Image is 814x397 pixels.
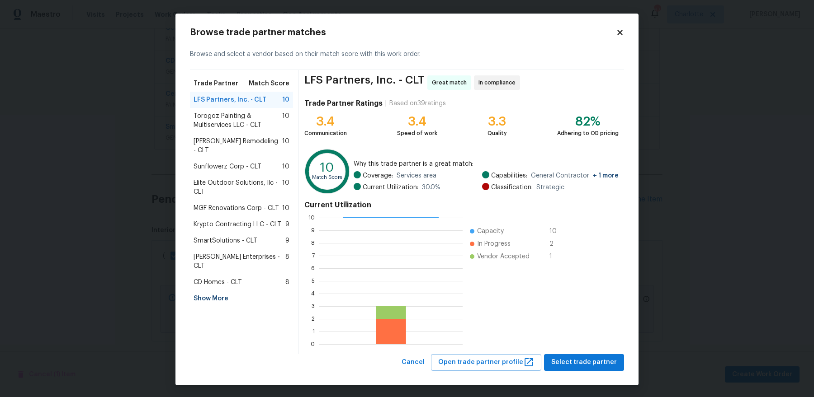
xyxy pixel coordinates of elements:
[477,239,511,248] span: In Progress
[282,137,289,155] span: 10
[194,112,282,130] span: Torogoz Painting & Multiservices LLC - CLT
[544,354,624,371] button: Select trade partner
[487,129,507,138] div: Quality
[549,252,564,261] span: 1
[304,99,383,108] h4: Trade Partner Ratings
[285,236,289,245] span: 9
[551,357,617,368] span: Select trade partner
[194,204,279,213] span: MGF Renovations Corp - CLT
[282,112,289,130] span: 10
[397,171,436,180] span: Services area
[531,171,619,180] span: General Contractor
[311,341,315,347] text: 0
[477,252,530,261] span: Vendor Accepted
[194,79,238,88] span: Trade Partner
[194,178,282,196] span: Elite Outdoor Solutions, llc - CLT
[311,291,315,296] text: 4
[194,252,285,271] span: [PERSON_NAME] Enterprises - CLT
[397,117,437,126] div: 3.4
[354,159,619,168] span: Why this trade partner is a great match:
[311,228,315,233] text: 9
[312,329,315,334] text: 1
[432,78,470,87] span: Great match
[422,183,440,192] span: 30.0 %
[194,137,282,155] span: [PERSON_NAME] Remodeling - CLT
[402,357,425,368] span: Cancel
[285,252,289,271] span: 8
[194,220,281,229] span: Krypto Contracting LLC - CLT
[304,201,619,210] h4: Current Utilization
[491,183,533,192] span: Classification:
[285,220,289,229] span: 9
[311,266,315,271] text: 6
[431,354,541,371] button: Open trade partner profile
[389,99,446,108] div: Based on 39 ratings
[593,173,619,179] span: + 1 more
[487,117,507,126] div: 3.3
[557,129,619,138] div: Adhering to OD pricing
[304,75,425,90] span: LFS Partners, Inc. - CLT
[477,227,504,236] span: Capacity
[312,253,315,258] text: 7
[398,354,428,371] button: Cancel
[249,79,289,88] span: Match Score
[304,117,347,126] div: 3.4
[194,278,242,287] span: CD Homes - CLT
[312,316,315,322] text: 2
[194,236,257,245] span: SmartSolutions - CLT
[308,215,315,220] text: 10
[549,227,564,236] span: 10
[536,183,564,192] span: Strategic
[304,129,347,138] div: Communication
[557,117,619,126] div: 82%
[549,239,564,248] span: 2
[190,290,293,307] div: Show More
[363,171,393,180] span: Coverage:
[491,171,527,180] span: Capabilities:
[190,28,616,37] h2: Browse trade partner matches
[285,278,289,287] span: 8
[282,178,289,196] span: 10
[312,278,315,284] text: 5
[311,240,315,246] text: 8
[320,161,334,174] text: 10
[282,95,289,104] span: 10
[194,95,266,104] span: LFS Partners, Inc. - CLT
[478,78,519,87] span: In compliance
[312,175,342,180] text: Match Score
[363,183,418,192] span: Current Utilization:
[397,129,437,138] div: Speed of work
[312,304,315,309] text: 3
[282,162,289,171] span: 10
[194,162,261,171] span: Sunflowerz Corp - CLT
[383,99,389,108] div: |
[438,357,534,368] span: Open trade partner profile
[190,39,624,70] div: Browse and select a vendor based on their match score with this work order.
[282,204,289,213] span: 10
